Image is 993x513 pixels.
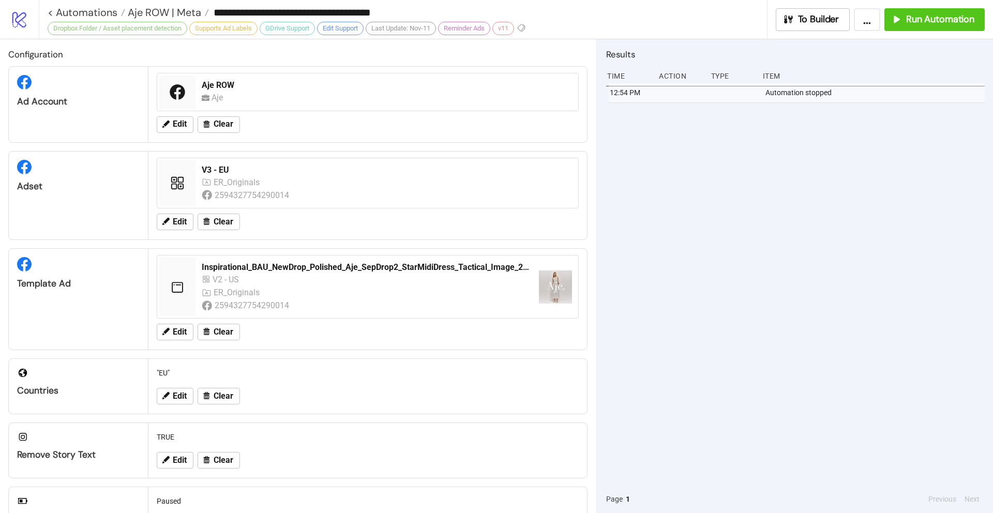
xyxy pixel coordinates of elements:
[492,22,514,35] div: v11
[202,164,572,176] div: V3 - EU
[710,66,755,86] div: Type
[153,427,583,447] div: TRUE
[202,262,531,273] div: Inspirational_BAU_NewDrop_Polished_Aje_SepDrop2_StarMidiDress_Tactical_Image_20250916_Automatic_US
[153,491,583,511] div: Paused
[198,452,240,469] button: Clear
[125,6,201,19] span: Aje ROW | Meta
[214,286,262,299] div: ER_Originals
[173,456,187,465] span: Edit
[198,324,240,340] button: Clear
[606,66,651,86] div: Time
[198,116,240,133] button: Clear
[198,214,240,230] button: Clear
[606,493,623,505] span: Page
[17,96,140,108] div: Ad Account
[925,493,959,505] button: Previous
[157,116,193,133] button: Edit
[762,66,985,86] div: Item
[764,83,987,102] div: Automation stopped
[173,119,187,129] span: Edit
[798,13,839,25] span: To Builder
[213,273,243,286] div: V2 - US
[125,7,209,18] a: Aje ROW | Meta
[157,324,193,340] button: Edit
[157,452,193,469] button: Edit
[173,391,187,401] span: Edit
[906,13,974,25] span: Run Automation
[214,119,233,129] span: Clear
[17,180,140,192] div: Adset
[212,91,228,104] div: Aje
[658,66,702,86] div: Action
[214,391,233,401] span: Clear
[214,176,262,189] div: ER_Originals
[776,8,850,31] button: To Builder
[48,22,187,35] div: Dropbox Folder / Asset placement detection
[609,83,653,102] div: 12:54 PM
[17,449,140,461] div: Remove Story Text
[157,388,193,404] button: Edit
[623,493,633,505] button: 1
[173,217,187,227] span: Edit
[317,22,364,35] div: Edit Support
[153,363,583,383] div: "EU"
[157,214,193,230] button: Edit
[173,327,187,337] span: Edit
[214,327,233,337] span: Clear
[215,189,291,202] div: 2594327754290014
[215,299,291,312] div: 2594327754290014
[606,48,985,61] h2: Results
[260,22,315,35] div: GDrive Support
[17,385,140,397] div: Countries
[854,8,880,31] button: ...
[17,278,140,290] div: Template Ad
[366,22,436,35] div: Last Update: Nov-11
[539,270,572,304] img: https://scontent-fra3-1.xx.fbcdn.net/v/t45.1600-4/548081200_1317715119751464_6775341998826936288_...
[961,493,983,505] button: Next
[438,22,490,35] div: Reminder Ads
[202,80,572,91] div: Aje ROW
[214,217,233,227] span: Clear
[214,456,233,465] span: Clear
[884,8,985,31] button: Run Automation
[189,22,258,35] div: Supports Ad Labels
[48,7,125,18] a: < Automations
[198,388,240,404] button: Clear
[8,48,588,61] h2: Configuration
